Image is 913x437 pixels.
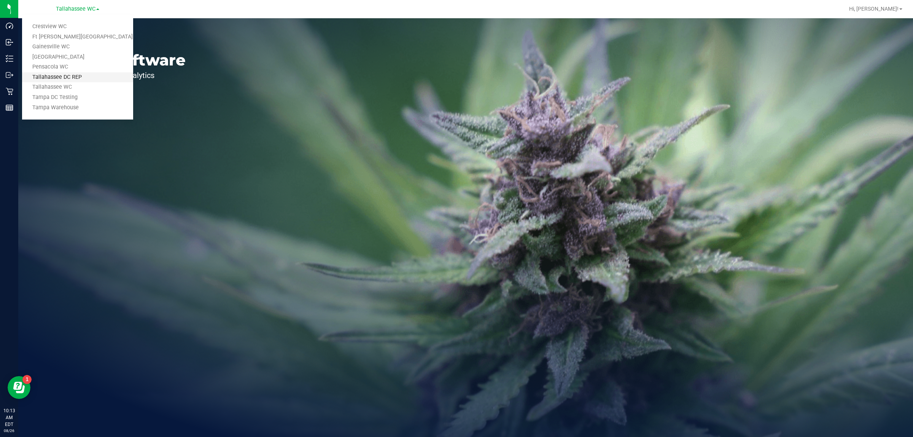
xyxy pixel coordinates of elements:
[3,407,15,428] p: 10:13 AM EDT
[22,72,133,83] a: Tallahassee DC REP
[6,88,13,95] inline-svg: Retail
[22,22,133,32] a: Crestview WC
[22,42,133,52] a: Gainesville WC
[3,428,15,434] p: 08/26
[6,55,13,62] inline-svg: Inventory
[22,52,133,62] a: [GEOGRAPHIC_DATA]
[8,376,30,399] iframe: Resource center
[6,71,13,79] inline-svg: Outbound
[6,38,13,46] inline-svg: Inbound
[22,103,133,113] a: Tampa Warehouse
[56,6,95,12] span: Tallahassee WC
[22,62,133,72] a: Pensacola WC
[22,32,133,42] a: Ft [PERSON_NAME][GEOGRAPHIC_DATA]
[6,104,13,112] inline-svg: Reports
[22,375,32,384] iframe: Resource center unread badge
[6,22,13,30] inline-svg: Dashboard
[22,82,133,93] a: Tallahassee WC
[22,93,133,103] a: Tampa DC Testing
[849,6,899,12] span: Hi, [PERSON_NAME]!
